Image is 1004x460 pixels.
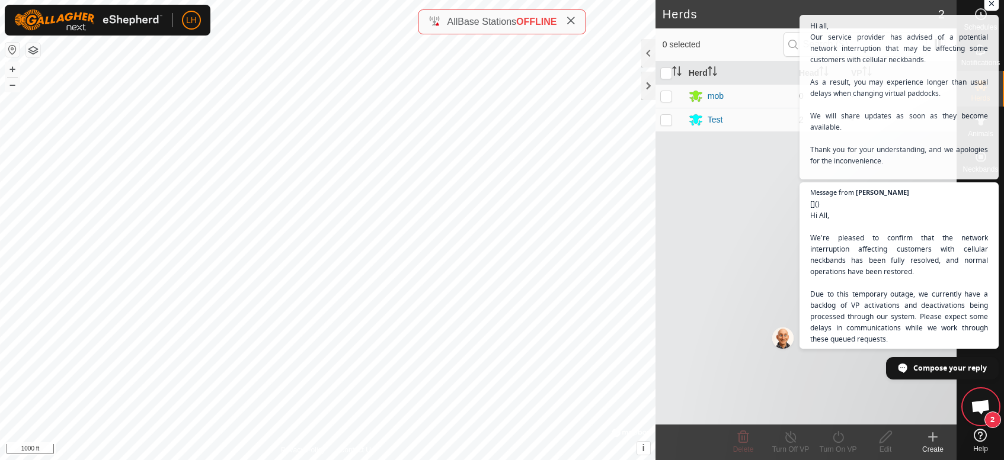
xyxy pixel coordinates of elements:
div: Edit [862,444,909,455]
span: 0 [799,91,804,101]
div: Create [909,444,957,455]
button: i [637,442,650,455]
div: Open chat [963,389,999,424]
span: Delete [733,445,754,453]
span: 2 [799,115,804,124]
span: 0 selected [663,38,784,51]
img: Gallagher Logo [14,9,162,31]
p-sorticon: Activate to sort [672,68,682,78]
button: – [5,78,20,92]
span: Help [973,445,988,452]
span: Message from [810,189,854,195]
span: Hi all, Our service provider has advised of a potential network interruption that may be affectin... [810,20,988,189]
span: Base Stations [458,17,516,27]
a: Help [957,424,1004,457]
a: Privacy Policy [281,445,325,455]
span: OFFLINE [516,17,557,27]
span: All [447,17,458,27]
span: [PERSON_NAME] [856,189,909,195]
input: Search (S) [784,32,927,57]
div: Turn On VP [814,444,862,455]
div: Test [708,114,723,126]
th: Head [794,62,846,85]
span: 2 [984,411,1001,428]
button: + [5,62,20,76]
p-sorticon: Activate to sort [708,68,717,78]
a: Contact Us [340,445,375,455]
button: Reset Map [5,43,20,57]
h2: Herds [663,7,938,21]
div: Turn Off VP [767,444,814,455]
span: 2 [938,5,945,23]
button: Map Layers [26,43,40,57]
div: mob [708,90,724,102]
span: []() Hi All, We're pleased to confirm that the network interruption affecting customers with cell... [810,198,988,435]
span: Compose your reply [913,358,987,378]
span: i [642,443,645,453]
span: LH [186,14,197,27]
th: Herd [684,62,794,85]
